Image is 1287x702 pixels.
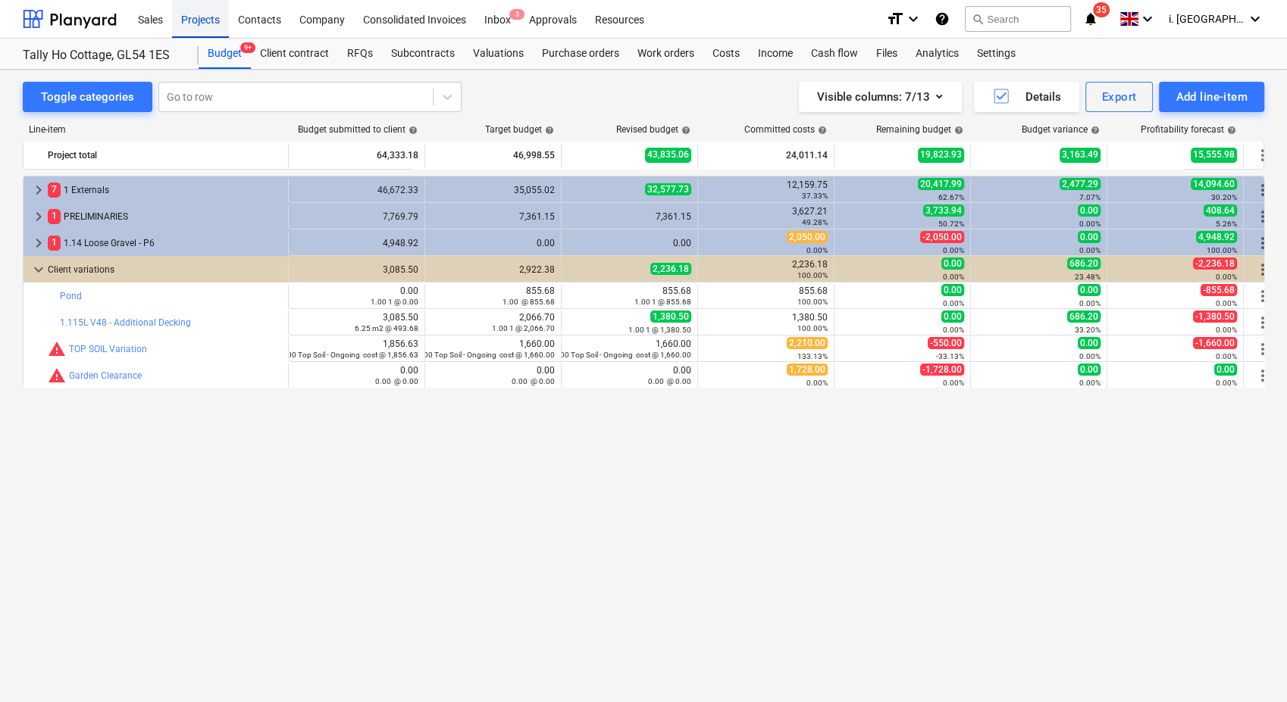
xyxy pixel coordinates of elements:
[941,310,964,323] span: 0.00
[806,379,828,387] small: 0.00%
[992,87,1061,107] div: Details
[1216,220,1237,228] small: 5.26%
[920,363,964,376] span: -1,728.00
[568,211,691,222] div: 7,361.15
[1193,337,1237,349] span: -1,660.00
[1216,352,1237,360] small: 0.00%
[616,124,690,135] div: Revised budget
[941,284,964,296] span: 0.00
[431,264,555,275] div: 2,922.38
[30,234,48,252] span: keyboard_arrow_right
[920,231,964,243] span: -2,050.00
[1193,310,1237,323] span: -1,380.50
[431,143,555,167] div: 46,998.55
[30,207,48,226] span: keyboard_arrow_right
[1138,10,1157,28] i: keyboard_arrow_down
[928,337,964,349] span: -550.00
[938,220,964,228] small: 50.72%
[1207,246,1237,254] small: 100.00%
[60,291,82,301] a: Pond
[295,238,418,248] div: 4,948.92
[802,39,867,69] a: Cash flow
[1079,193,1101,201] small: 7.07%
[1254,287,1272,305] span: More actions
[806,246,828,254] small: 0.00%
[48,143,282,167] div: Project total
[1102,87,1137,107] div: Export
[492,324,555,332] small: 1.00 1 @ 2,066.70
[199,39,251,69] a: Budget9+
[749,39,802,69] a: Income
[295,211,418,222] div: 7,769.79
[406,126,418,135] span: help
[634,298,691,306] small: 1.00 1 @ 855.68
[503,298,555,306] small: 1.00 @ 855.68
[1254,261,1272,279] span: More actions
[375,377,418,385] small: 0.00 @ 0.00
[797,352,828,360] small: 133.13%
[817,87,944,107] div: Visible columns : 7/13
[1254,367,1272,385] span: More actions
[941,257,964,270] span: 0.00
[417,351,555,359] small: 1.00 Top Soil - Ongoing cost @ 1,660.00
[974,82,1079,112] button: Details
[464,39,533,69] div: Valuations
[886,10,904,28] i: format_size
[1079,246,1101,254] small: 0.00%
[918,178,964,190] span: 20,417.99
[1078,337,1101,349] span: 0.00
[650,263,691,275] span: 2,236.18
[1191,178,1237,190] span: 14,094.60
[704,179,828,201] div: 12,159.75
[568,238,691,248] div: 0.00
[48,209,61,223] span: 1
[787,363,828,376] span: 1,728.00
[431,285,555,307] div: 855.68
[744,124,827,135] div: Committed costs
[295,264,418,275] div: 3,085.50
[1224,126,1236,135] span: help
[1169,13,1245,25] span: i. [GEOGRAPHIC_DATA]
[797,298,828,306] small: 100.00%
[968,39,1025,69] a: Settings
[431,312,555,333] div: 2,066.70
[1204,204,1237,217] span: 408.64
[867,39,907,69] a: Files
[1254,207,1272,226] span: More actions
[199,39,251,69] div: Budget
[251,39,338,69] a: Client contract
[371,298,418,306] small: 1.00 1 @ 0.00
[417,339,555,360] div: 1,660.00
[650,310,691,323] span: 1,380.50
[703,39,749,69] a: Costs
[704,312,828,333] div: 1,380.50
[704,143,828,167] div: 24,011.14
[60,317,191,328] a: 1.115L V48 - Additional Decking
[485,124,554,135] div: Target budget
[338,39,382,69] div: RFQs
[1254,146,1272,164] span: More actions
[1075,273,1101,281] small: 23.48%
[1216,273,1237,281] small: 0.00%
[1216,299,1237,307] small: 0.00%
[30,181,48,199] span: keyboard_arrow_right
[704,206,828,227] div: 3,627.21
[943,246,964,254] small: 0.00%
[48,183,61,197] span: 7
[1078,231,1101,243] span: 0.00
[628,39,703,69] a: Work orders
[295,285,418,307] div: 0.00
[943,299,964,307] small: 0.00%
[1176,87,1248,107] div: Add line-item
[1078,284,1101,296] span: 0.00
[30,261,48,279] span: keyboard_arrow_down
[509,9,525,20] span: 3
[533,39,628,69] a: Purchase orders
[802,192,828,200] small: 37.33%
